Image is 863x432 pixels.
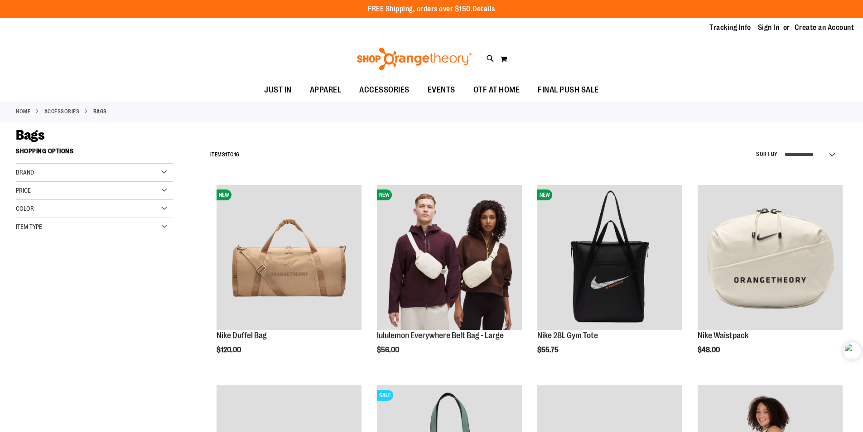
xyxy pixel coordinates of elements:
span: $120.00 [217,346,242,354]
a: lululemon Everywhere Belt Bag - LargeNEW [377,185,522,331]
span: Color [16,205,34,212]
a: Nike Duffel BagNEW [217,185,362,331]
span: 16 [234,151,240,158]
a: Nike Waistpack [698,185,843,331]
span: SALE [377,390,393,401]
span: NEW [537,189,552,200]
a: Nike Duffel Bag [217,331,267,340]
a: Details [472,5,495,13]
a: ACCESSORIES [350,80,419,100]
img: Nike 28L Gym Tote [537,185,682,330]
div: product [693,180,847,377]
a: lululemon Everywhere Belt Bag - Large [377,331,504,340]
span: 1 [225,151,227,158]
span: FINAL PUSH SALE [538,80,599,100]
a: Nike 28L Gym Tote [537,331,598,340]
span: Bags [16,127,44,143]
a: EVENTS [419,80,464,101]
a: OTF AT HOME [464,80,529,101]
a: JUST IN [255,80,301,101]
span: OTF AT HOME [473,80,520,100]
strong: Bags [93,107,107,116]
a: Tracking Info [709,23,751,33]
img: lululemon Everywhere Belt Bag - Large [377,185,522,330]
p: FREE Shipping, orders over $150. [368,4,495,15]
span: NEW [217,189,231,200]
a: ACCESSORIES [44,107,80,116]
a: Sign In [758,23,780,33]
img: Shop Orangetheory [356,48,473,70]
a: Nike Waistpack [698,331,748,340]
div: product [212,180,366,377]
span: $56.00 [377,346,400,354]
img: Nike Waistpack [698,185,843,330]
div: product [533,180,687,377]
h2: Items to [210,148,240,162]
a: Home [16,107,30,116]
span: Brand [16,169,34,176]
img: Nike Duffel Bag [217,185,362,330]
span: $55.75 [537,346,560,354]
strong: Shopping Options [16,143,173,164]
a: APPAREL [301,80,351,101]
span: $48.00 [698,346,721,354]
a: Nike 28L Gym ToteNEW [537,185,682,331]
div: product [372,180,526,377]
span: Price [16,187,31,194]
a: Create an Account [795,23,854,33]
span: ACCESSORIES [359,80,410,100]
span: EVENTS [428,80,455,100]
a: FINAL PUSH SALE [529,80,608,101]
span: NEW [377,189,392,200]
span: APPAREL [310,80,342,100]
label: Sort By [756,150,778,158]
span: JUST IN [264,80,292,100]
span: Item Type [16,223,42,230]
